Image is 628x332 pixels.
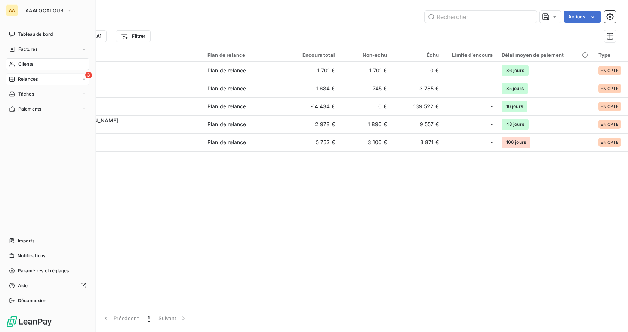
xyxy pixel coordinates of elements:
span: 0250607 [52,89,198,96]
td: -14 434 € [287,97,339,115]
a: Factures [6,43,89,55]
span: 0220322 [52,71,198,78]
span: - [490,139,493,146]
span: - [490,103,493,110]
td: 0 € [391,62,443,80]
a: Clients [6,58,89,70]
span: 0250438 [52,142,198,150]
td: 9 557 € [391,115,443,133]
span: Relances [18,76,38,83]
div: Plan de relance [207,85,246,92]
a: 3Relances [6,73,89,85]
td: 5 752 € [287,133,339,151]
span: 36 jours [502,65,529,76]
span: Notifications [18,252,45,259]
button: 1 [143,310,154,326]
div: Plan de relance [207,103,246,110]
button: Filtrer [116,30,150,42]
span: EN CPTE [601,86,619,91]
iframe: Intercom live chat [603,307,621,325]
span: Aide [18,282,28,289]
button: Suivant [154,310,192,326]
button: Actions [564,11,601,23]
td: 139 522 € [391,97,443,115]
div: Plan de relance [207,139,246,146]
div: Plan de relance [207,121,246,128]
span: - [490,67,493,74]
td: 0 € [339,97,391,115]
div: Délai moyen de paiement [502,52,589,58]
td: 3 871 € [391,133,443,151]
div: Non-échu [344,52,387,58]
a: Imports [6,235,89,247]
span: 106 jours [502,137,530,148]
td: 745 € [339,80,391,97]
a: Tableau de bord [6,28,89,40]
div: AA [6,4,18,16]
div: Plan de relance [207,67,246,74]
span: 48 jours [502,119,529,130]
td: 1 701 € [339,62,391,80]
a: Paramètres et réglages [6,265,89,277]
td: 3 100 € [339,133,391,151]
input: Rechercher [425,11,537,23]
span: EN CPTE [601,68,619,73]
div: Type [598,52,624,58]
div: Échu [396,52,439,58]
span: EN CPTE [601,104,619,109]
span: AAALOCATOUR [25,7,64,13]
div: Encours total [292,52,335,58]
td: 1 701 € [287,62,339,80]
span: 16 jours [502,101,527,112]
span: Imports [18,238,34,244]
span: 35 jours [502,83,528,94]
span: EN CPTE [601,122,619,127]
span: 1102021 [52,124,198,132]
span: - [490,85,493,92]
img: Logo LeanPay [6,316,52,328]
span: Déconnexion [18,297,47,304]
div: Limite d’encours [448,52,493,58]
span: Tâches [18,91,34,97]
span: 1 [148,314,150,322]
td: 2 978 € [287,115,339,133]
td: 1 890 € [339,115,391,133]
span: Tableau de bord [18,31,53,38]
span: Factures [18,46,37,53]
span: - [490,121,493,128]
span: Paiements [18,106,41,112]
td: 3 785 € [391,80,443,97]
div: Plan de relance [207,52,283,58]
span: 3 [85,72,92,78]
span: EN CPTE [601,140,619,145]
span: 0691101 [52,106,198,114]
span: Paramètres et réglages [18,267,69,274]
span: Clients [18,61,33,68]
a: Paiements [6,103,89,115]
a: Tâches [6,88,89,100]
button: Précédent [98,310,143,326]
a: Aide [6,280,89,292]
td: 1 684 € [287,80,339,97]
